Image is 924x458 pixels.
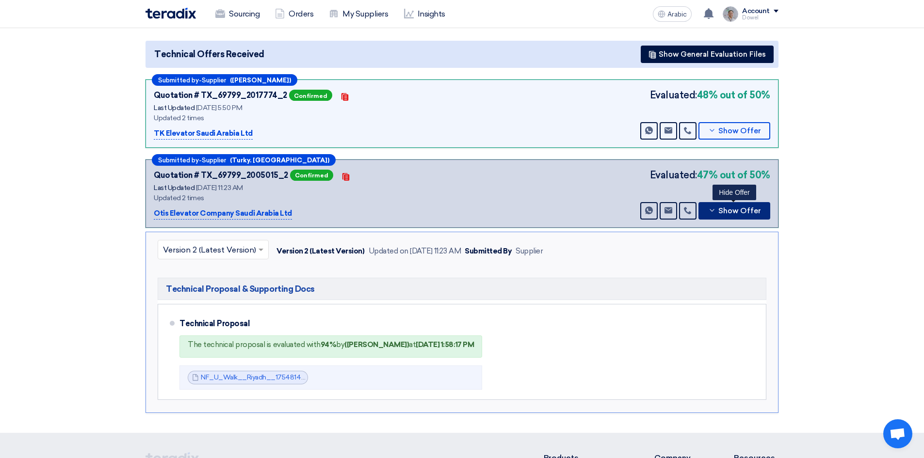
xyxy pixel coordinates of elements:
font: Submitted by [158,157,199,164]
font: Technical Offers Received [154,49,264,60]
font: Updated 2 times [154,114,204,122]
font: Quotation # TX_69799_2005015_2 [154,171,288,180]
font: 47% out of 50% [697,169,770,181]
font: Updated on [DATE] 11:23 AM [369,247,461,255]
font: Confirmed [294,92,327,99]
font: Last Updated [154,184,195,192]
font: Last Updated [154,104,195,112]
a: Sourcing [208,3,267,25]
font: Show Offer [718,206,761,215]
font: Supplier [202,77,226,84]
font: Updated 2 times [154,194,204,202]
font: - [199,157,202,164]
font: Account [742,7,770,15]
font: Sourcing [229,9,259,18]
font: Supplier [516,247,543,255]
button: Show Offer [698,122,770,140]
font: Show Offer [718,126,761,135]
font: [DATE] 1:58:17 PM [416,340,474,349]
a: Insights [396,3,453,25]
font: Submitted by [158,77,199,84]
font: - [199,77,202,84]
font: Otis Elevator Company Saudi Arabia Ltd [154,209,292,218]
font: 94% [321,340,337,349]
font: Arabic [667,10,687,18]
a: Orders [267,3,321,25]
font: Show General Evaluation Files [659,50,766,59]
a: My Suppliers [321,3,396,25]
font: My Suppliers [342,9,388,18]
a: NF_U_Walk__Riyadh__1754814127752.pdf [201,373,335,381]
font: by [336,340,344,349]
font: at [409,340,416,349]
font: Technical Proposal & Supporting Docs [166,284,315,294]
font: Submitted By [465,247,512,255]
div: Hide Offer [713,185,756,200]
font: Technical Proposal [179,319,250,328]
font: [DATE] 5:50 PM [196,104,242,112]
font: Insights [418,9,445,18]
font: Evaluated: [650,89,697,101]
button: Show Offer [698,202,770,220]
font: Supplier [202,157,226,164]
font: 48% out of 50% [697,89,770,101]
font: ([PERSON_NAME]) [230,77,291,84]
font: Evaluated: [650,169,697,181]
font: (Turky. [GEOGRAPHIC_DATA]) [230,157,329,164]
a: Open chat [883,419,912,448]
font: Dowel [742,15,759,21]
font: TK Elevator Saudi Arabia Ltd [154,129,253,138]
font: The technical proposal is evaluated with [188,340,321,349]
font: [DATE] 11:23 AM [196,184,243,192]
img: Teradix logo [146,8,196,19]
button: Arabic [653,6,692,22]
font: Version 2 (Latest Version) [276,247,365,255]
font: ([PERSON_NAME]) [344,340,409,349]
button: Show General Evaluation Files [641,46,774,63]
font: Quotation # TX_69799_2017774_2 [154,91,287,100]
font: Orders [289,9,313,18]
font: Confirmed [295,172,328,179]
img: IMG_1753965247717.jpg [723,6,738,22]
